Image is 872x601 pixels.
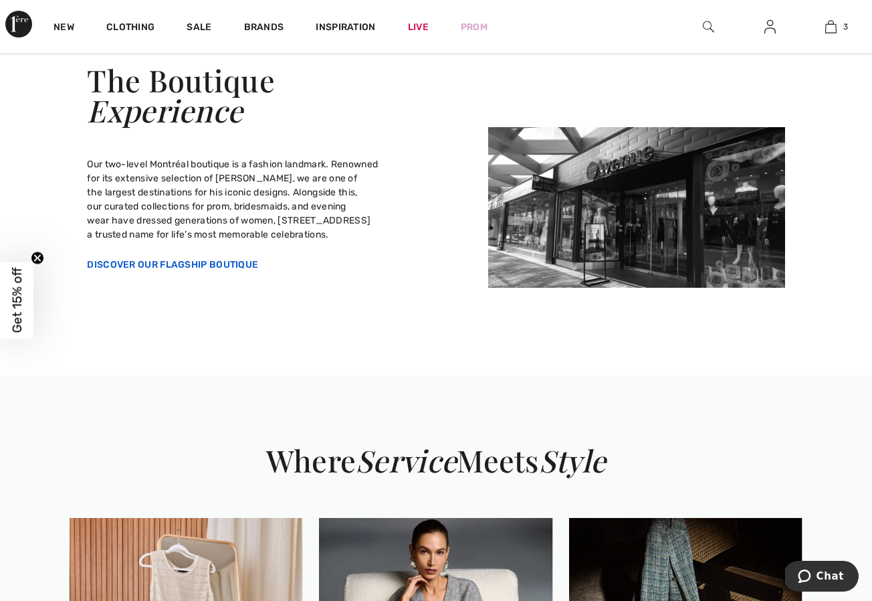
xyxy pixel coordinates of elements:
a: Clothing [106,21,154,35]
em: Style [539,440,607,480]
img: 1ère Avenue [5,11,32,37]
div: The Boutique [87,65,456,141]
span: 3 [843,21,848,33]
em: Service [356,440,457,480]
em: Experience [87,90,243,130]
span: Inspiration [316,21,375,35]
a: New [53,21,74,35]
a: Discover Our Flagship Boutique [87,259,258,270]
img: The Boutique Experience [488,127,784,288]
div: Our two-level Montréal boutique is a fashion landmark. Renowned for its extensive selection of [P... [87,157,456,242]
button: Close teaser [31,252,44,265]
a: Live [408,20,429,34]
a: Sign In [754,19,786,35]
img: search the website [703,19,714,35]
a: Brands [244,21,284,35]
span: Get 15% off [9,268,25,333]
iframe: Opens a widget where you can chat to one of our agents [785,561,859,594]
img: My Info [764,19,776,35]
img: My Bag [825,19,837,35]
a: Sale [187,21,211,35]
div: Where Meets [70,445,802,486]
a: 3 [801,19,861,35]
a: Prom [461,20,487,34]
